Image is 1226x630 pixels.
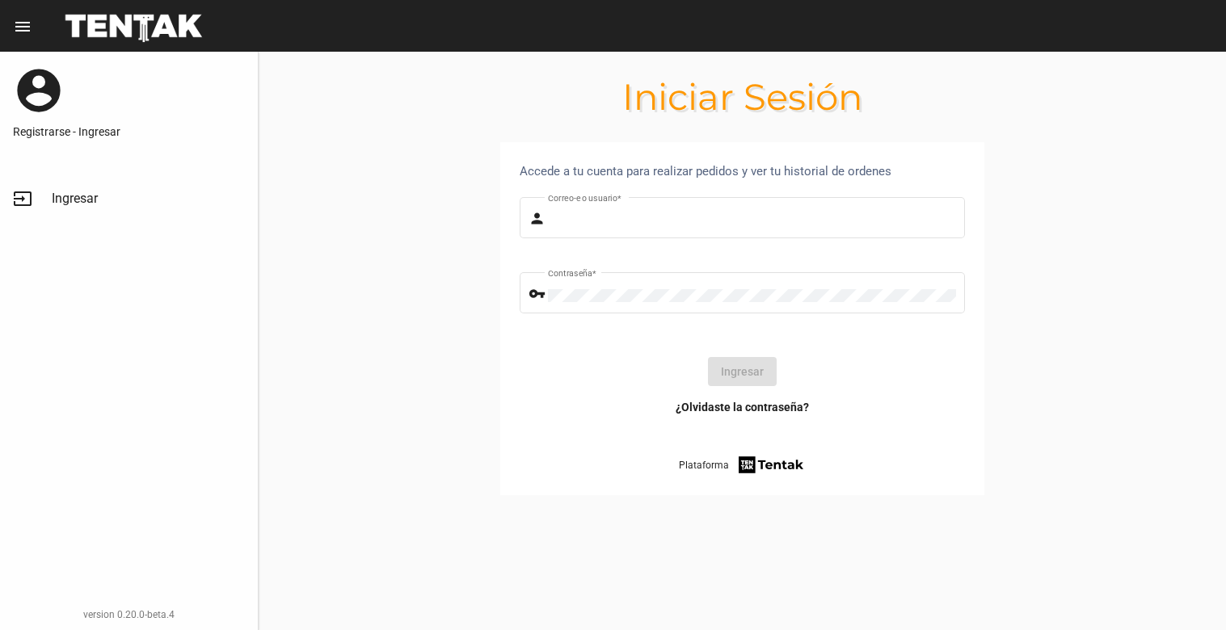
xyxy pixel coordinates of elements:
[529,209,548,229] mat-icon: person
[529,284,548,304] mat-icon: vpn_key
[520,162,965,181] div: Accede a tu cuenta para realizar pedidos y ver tu historial de ordenes
[13,607,245,623] div: version 0.20.0-beta.4
[13,189,32,208] mat-icon: input
[676,399,809,415] a: ¿Olvidaste la contraseña?
[259,84,1226,110] h1: Iniciar Sesión
[679,454,806,476] a: Plataforma
[13,65,65,116] mat-icon: account_circle
[13,17,32,36] mat-icon: menu
[52,191,98,207] span: Ingresar
[708,357,777,386] button: Ingresar
[679,457,729,473] span: Plataforma
[13,124,245,140] a: Registrarse - Ingresar
[736,454,806,476] img: tentak-firm.png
